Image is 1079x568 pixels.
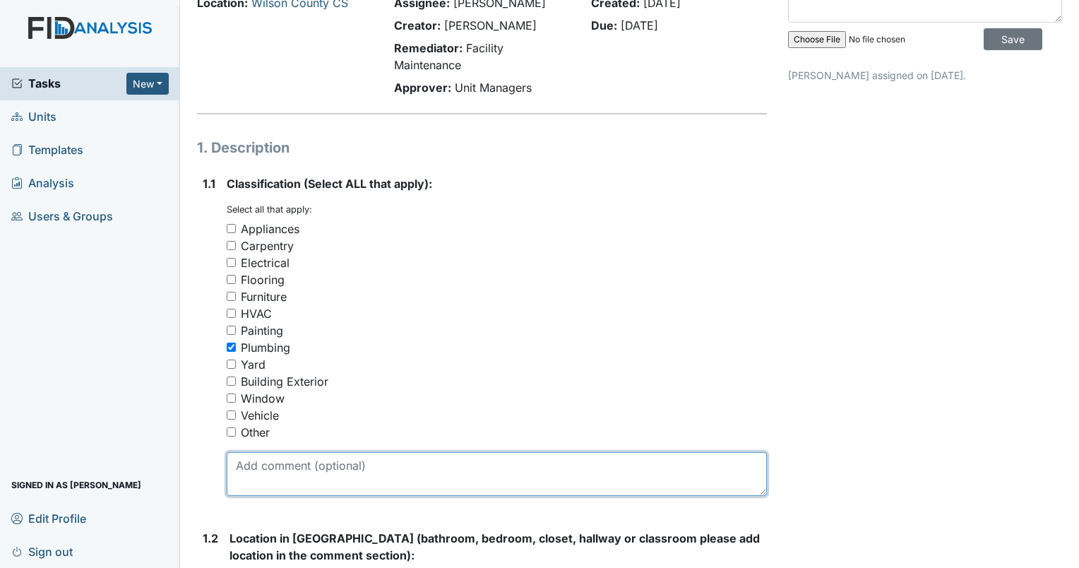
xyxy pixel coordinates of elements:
div: Carpentry [241,237,294,254]
div: Flooring [241,271,285,288]
input: Furniture [227,292,236,301]
strong: Due: [591,18,617,32]
div: Building Exterior [241,373,328,390]
div: Vehicle [241,407,279,424]
input: Window [227,394,236,403]
label: 1.1 [203,175,215,192]
span: Classification (Select ALL that apply): [227,177,432,191]
input: Electrical [227,258,236,267]
h1: 1. Description [197,137,767,158]
input: Flooring [227,275,236,284]
div: HVAC [241,305,272,322]
div: Plumbing [241,339,290,356]
input: Yard [227,360,236,369]
input: HVAC [227,309,236,318]
input: Painting [227,326,236,335]
strong: Remediator: [394,41,463,55]
p: [PERSON_NAME] assigned on [DATE]. [788,68,1062,83]
span: Templates [11,139,83,161]
span: [PERSON_NAME] [444,18,537,32]
span: [DATE] [621,18,658,32]
input: Carpentry [227,241,236,250]
input: Other [227,427,236,437]
a: Tasks [11,75,126,92]
div: Window [241,390,285,407]
span: Analysis [11,172,74,194]
small: Select all that apply: [227,204,312,215]
strong: Creator: [394,18,441,32]
label: 1.2 [203,530,218,547]
span: Users & Groups [11,206,113,227]
span: Location in [GEOGRAPHIC_DATA] (bathroom, bedroom, closet, hallway or classroom please add locatio... [229,531,760,562]
input: Plumbing [227,343,236,352]
div: Furniture [241,288,287,305]
input: Save [984,28,1042,50]
button: New [126,73,169,95]
span: Unit Managers [455,81,532,95]
input: Appliances [227,224,236,233]
span: Sign out [11,540,73,562]
div: Other [241,424,270,441]
div: Electrical [241,254,290,271]
div: Yard [241,356,266,373]
span: Units [11,106,56,128]
input: Vehicle [227,410,236,420]
div: Painting [241,322,283,339]
input: Building Exterior [227,377,236,386]
span: Signed in as [PERSON_NAME] [11,474,141,496]
div: Appliances [241,220,299,237]
span: Edit Profile [11,507,86,529]
strong: Approver: [394,81,451,95]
